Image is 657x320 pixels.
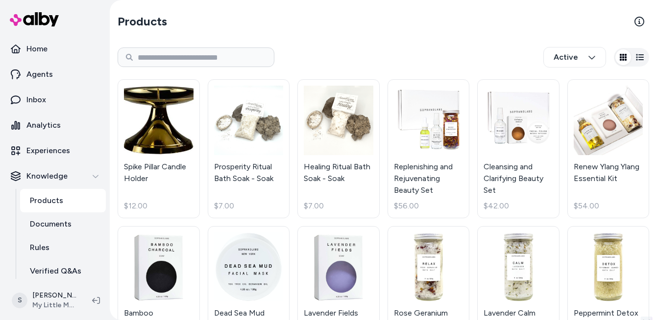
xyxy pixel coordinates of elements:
[118,79,200,218] a: Spike Pillar Candle HolderSpike Pillar Candle Holder$12.00
[26,94,46,106] p: Inbox
[6,285,84,316] button: S[PERSON_NAME]My Little Magic Shop
[12,293,27,308] span: S
[26,119,61,131] p: Analytics
[118,14,167,29] h2: Products
[20,259,106,283] a: Verified Q&As
[297,79,380,218] a: Healing Ritual Bath Soak - SoakHealing Ritual Bath Soak - Soak$7.00
[208,79,290,218] a: Prosperity Ritual Bath Soak - SoakProsperity Ritual Bath Soak - Soak$7.00
[30,265,81,277] p: Verified Q&As
[20,189,106,212] a: Products
[30,195,63,206] p: Products
[10,12,59,26] img: alby Logo
[4,37,106,61] a: Home
[30,218,72,230] p: Documents
[4,63,106,86] a: Agents
[4,139,106,162] a: Experiences
[4,164,106,188] button: Knowledge
[32,291,76,300] p: [PERSON_NAME]
[477,79,560,218] a: Cleansing and Clarifying Beauty SetCleansing and Clarifying Beauty Set$42.00
[4,88,106,112] a: Inbox
[4,114,106,137] a: Analytics
[26,69,53,80] p: Agents
[388,79,470,218] a: Replenishing and Rejuvenating Beauty SetReplenishing and Rejuvenating Beauty Set$56.00
[32,300,76,310] span: My Little Magic Shop
[30,242,49,253] p: Rules
[26,43,48,55] p: Home
[26,170,68,182] p: Knowledge
[20,236,106,259] a: Rules
[20,212,106,236] a: Documents
[26,145,70,157] p: Experiences
[543,47,606,68] button: Active
[567,79,650,218] a: Renew Ylang Ylang Essential KitRenew Ylang Ylang Essential Kit$54.00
